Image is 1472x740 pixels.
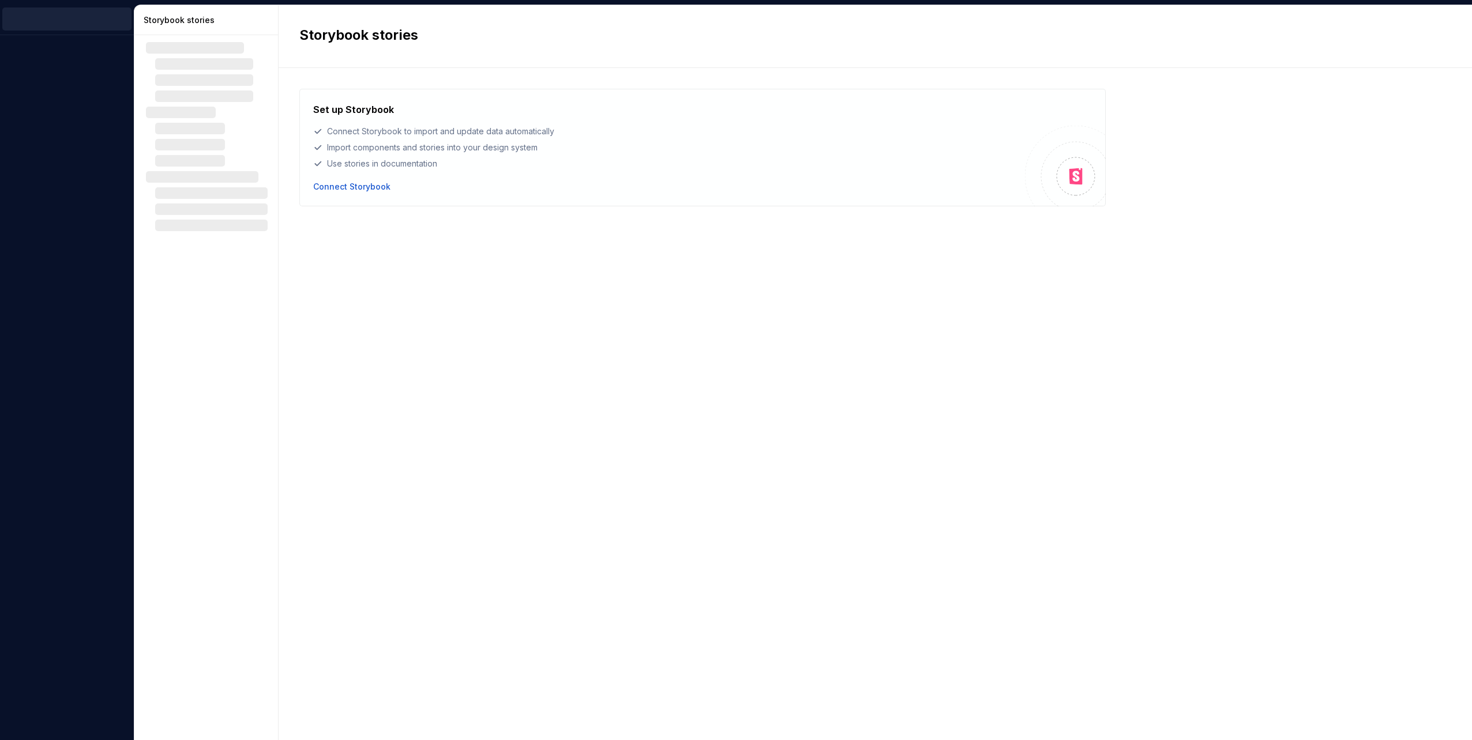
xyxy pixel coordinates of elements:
[313,181,390,192] button: Connect Storybook
[313,142,1025,153] div: Import components and stories into your design system
[299,26,1437,44] h2: Storybook stories
[313,103,394,116] h4: Set up Storybook
[313,158,1025,169] div: Use stories in documentation
[144,14,273,26] div: Storybook stories
[313,126,1025,137] div: Connect Storybook to import and update data automatically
